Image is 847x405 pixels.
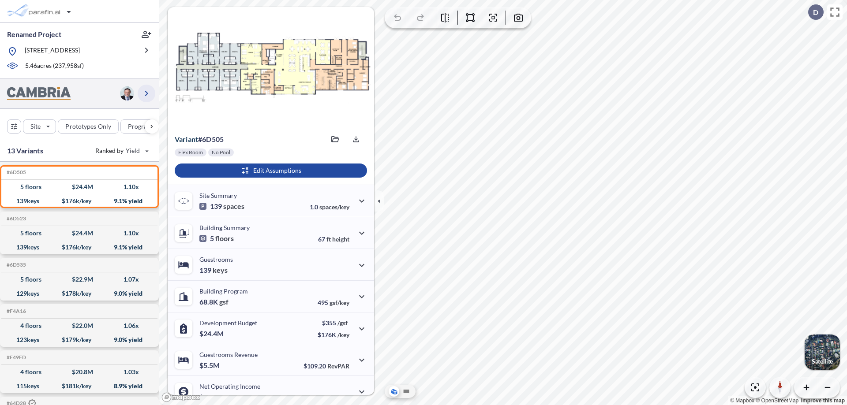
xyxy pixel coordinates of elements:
[58,119,119,134] button: Prototypes Only
[332,235,349,243] span: height
[199,329,225,338] p: $24.4M
[199,256,233,263] p: Guestrooms
[330,299,349,306] span: gsf/key
[337,319,348,327] span: /gsf
[318,235,349,243] p: 67
[199,393,221,401] p: $2.2M
[326,235,331,243] span: ft
[5,216,26,222] h5: Click to copy the code
[5,262,26,268] h5: Click to copy the code
[805,334,840,370] button: Switcher ImageSatellite
[312,394,349,401] p: 40.0%
[5,308,26,314] h5: Click to copy the code
[199,202,244,211] p: 139
[128,122,153,131] p: Program
[199,234,234,243] p: 5
[120,86,134,100] img: user logo
[318,299,349,306] p: 495
[199,192,237,199] p: Site Summary
[223,202,244,211] span: spaces
[199,297,229,306] p: 68.8K
[389,386,399,397] button: Aerial View
[813,8,818,16] p: D
[126,146,140,155] span: Yield
[30,122,41,131] p: Site
[199,266,228,275] p: 139
[23,119,56,134] button: Site
[5,354,26,360] h5: Click to copy the code
[304,362,349,370] p: $109.20
[319,203,349,211] span: spaces/key
[213,266,228,275] span: keys
[327,362,349,370] span: RevPAR
[812,358,833,365] p: Satellite
[253,166,301,175] p: Edit Assumptions
[25,46,80,57] p: [STREET_ADDRESS]
[5,169,26,175] h5: Click to copy the code
[805,334,840,370] img: Switcher Image
[175,135,224,144] p: # 6d505
[175,135,198,143] span: Variant
[120,119,168,134] button: Program
[7,30,61,39] p: Renamed Project
[175,163,367,178] button: Edit Assumptions
[199,383,260,390] p: Net Operating Income
[401,386,412,397] button: Site Plan
[199,351,258,358] p: Guestrooms Revenue
[337,331,349,338] span: /key
[219,297,229,306] span: gsf
[199,319,257,327] p: Development Budget
[161,392,200,402] a: Mapbox homepage
[199,287,248,295] p: Building Program
[801,398,845,404] a: Improve this map
[199,224,250,231] p: Building Summary
[730,398,754,404] a: Mapbox
[65,122,111,131] p: Prototypes Only
[212,149,230,156] p: No Pool
[215,234,234,243] span: floors
[318,319,349,327] p: $355
[330,394,349,401] span: margin
[310,203,349,211] p: 1.0
[756,398,798,404] a: OpenStreetMap
[7,145,43,156] p: 13 Variants
[178,149,203,156] p: Flex Room
[7,87,71,100] img: BrandImage
[199,361,221,370] p: $5.5M
[88,144,154,158] button: Ranked by Yield
[25,61,84,71] p: 5.46 acres ( 237,958 sf)
[318,331,349,338] p: $176K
